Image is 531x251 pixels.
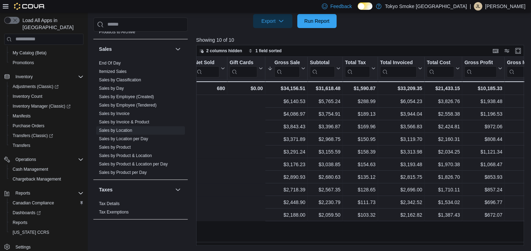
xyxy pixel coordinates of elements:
button: Reports [7,218,86,228]
span: Chargeback Management [13,176,61,182]
span: Purchase Orders [10,122,84,130]
span: End Of Day [99,60,121,66]
button: Inventory [1,72,86,82]
a: Inventory Manager (Classic) [10,102,73,110]
button: Taxes [174,185,182,194]
div: $21,433.15 [427,84,460,93]
span: Inventory Manager (Classic) [10,102,84,110]
button: Operations [13,155,39,164]
a: Transfers (Classic) [10,131,56,140]
span: Cash Management [13,167,48,172]
div: 680 [194,84,225,93]
a: Sales by Employee (Tendered) [99,103,157,108]
button: Sales [174,45,182,53]
button: Reports [13,189,33,197]
button: Taxes [99,186,172,193]
button: Purchase Orders [7,121,86,131]
a: Tax Exemptions [99,210,129,215]
a: Canadian Compliance [10,199,57,207]
div: $33,209.35 [380,84,422,93]
input: Dark Mode [358,2,372,10]
span: Reports [13,189,84,197]
button: Reports [1,188,86,198]
button: Promotions [7,58,86,68]
a: Purchase Orders [10,122,47,130]
a: Sales by Employee (Created) [99,94,154,99]
span: Settings [15,244,31,250]
span: Purchase Orders [13,123,45,129]
button: Enter fullscreen [514,47,522,55]
span: Transfers [13,143,30,148]
a: Tax Details [99,201,120,206]
span: Sales by Invoice [99,111,130,116]
div: $1,590.87 [345,84,376,93]
a: [US_STATE] CCRS [10,228,52,237]
span: Cash Management [10,165,84,174]
span: 2 columns hidden [206,48,242,54]
span: Feedback [330,3,352,10]
a: Sales by Invoice [99,111,130,116]
span: Settings [13,242,84,251]
a: Inventory Count [10,92,45,101]
button: Display options [503,47,511,55]
a: Inventory Manager (Classic) [7,101,86,111]
span: Export [257,14,288,28]
span: Operations [15,157,36,162]
span: Dashboards [10,209,84,217]
a: Transfers (Classic) [7,131,86,141]
a: Sales by Location per Day [99,136,148,141]
button: Canadian Compliance [7,198,86,208]
span: Canadian Compliance [13,200,54,206]
span: Inventory Count [10,92,84,101]
span: Transfers (Classic) [10,131,84,140]
p: Tokyo Smoke [GEOGRAPHIC_DATA] [385,2,467,11]
span: Reports [10,218,84,227]
div: Sales [93,59,188,179]
div: $34,156.51 [267,84,305,93]
span: Load All Apps in [GEOGRAPHIC_DATA] [20,17,84,31]
a: Promotions [10,59,37,67]
span: Inventory [15,74,33,80]
span: Washington CCRS [10,228,84,237]
button: Export [253,14,292,28]
span: Inventory [13,73,84,81]
button: Cash Management [7,164,86,174]
a: Adjustments (Classic) [10,82,61,91]
span: My Catalog (Beta) [13,50,47,56]
a: Adjustments (Classic) [7,82,86,91]
a: Transfers [10,141,33,150]
span: Manifests [10,112,84,120]
span: Adjustments (Classic) [10,82,84,91]
a: Sales by Invoice & Product [99,120,149,124]
a: Sales by Product & Location [99,153,152,158]
span: Inventory Manager (Classic) [13,103,71,109]
h3: Taxes [99,186,113,193]
span: Sales by Product & Location per Day [99,161,168,167]
a: Products to Archive [99,29,135,34]
button: 2 columns hidden [197,47,245,55]
span: Sales by Product [99,144,131,150]
button: Sales [99,46,172,53]
div: $10,185.33 [464,84,502,93]
button: Chargeback Management [7,174,86,184]
span: Canadian Compliance [10,199,84,207]
span: Transfers [10,141,84,150]
button: 1 field sorted [246,47,285,55]
a: End Of Day [99,61,121,66]
a: Sales by Day [99,86,124,91]
span: Run Report [304,18,330,25]
a: Sales by Location [99,128,132,133]
button: Transfers [7,141,86,150]
span: Reports [13,220,27,225]
span: Tax Details [99,201,120,206]
span: Sales by Product per Day [99,170,147,175]
span: Sales by Invoice & Product [99,119,149,125]
span: Inventory Count [13,94,42,99]
button: My Catalog (Beta) [7,48,86,58]
span: Manifests [13,113,31,119]
span: Sales by Location per Day [99,136,148,142]
button: Keyboard shortcuts [491,47,500,55]
span: Sales by Classification [99,77,141,83]
div: Taxes [93,199,188,219]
